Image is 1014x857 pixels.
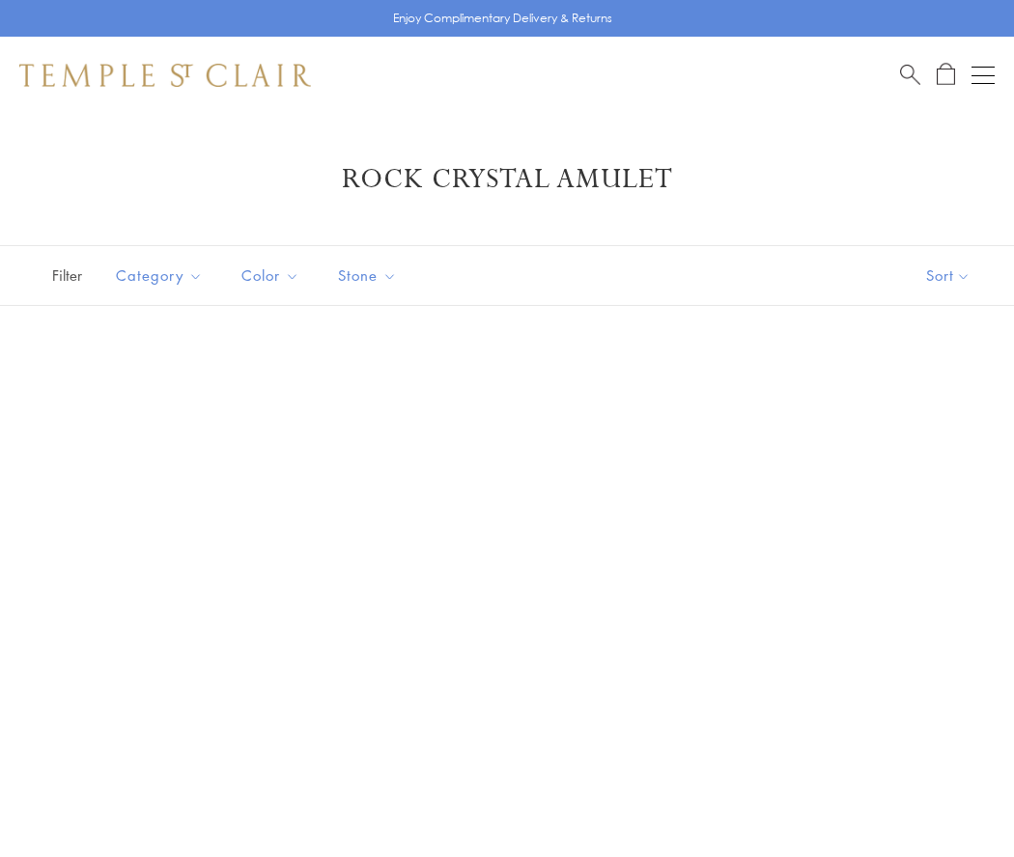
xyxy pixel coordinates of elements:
[883,246,1014,305] button: Show sort by
[324,254,411,297] button: Stone
[19,64,311,87] img: Temple St. Clair
[393,9,612,28] p: Enjoy Complimentary Delivery & Returns
[900,63,920,87] a: Search
[972,64,995,87] button: Open navigation
[48,162,966,197] h1: Rock Crystal Amulet
[106,263,217,288] span: Category
[227,254,314,297] button: Color
[101,254,217,297] button: Category
[232,263,314,288] span: Color
[328,263,411,288] span: Stone
[937,63,955,87] a: Open Shopping Bag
